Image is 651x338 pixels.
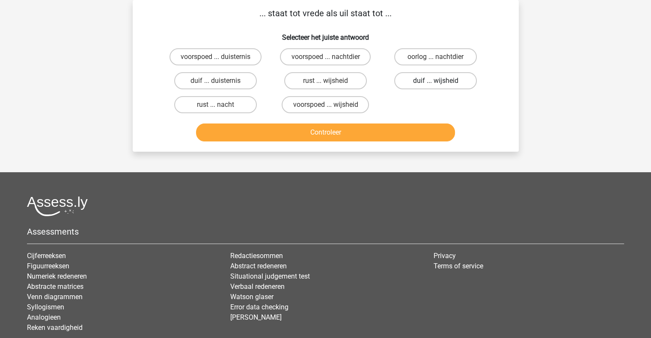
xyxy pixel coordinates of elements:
[284,72,367,89] label: rust ... wijsheid
[230,272,310,280] a: Situational judgement test
[230,252,283,260] a: Redactiesommen
[27,293,83,301] a: Venn diagrammen
[27,313,61,321] a: Analogieen
[27,303,64,311] a: Syllogismen
[27,282,83,291] a: Abstracte matrices
[394,48,477,65] label: oorlog ... nachtdier
[230,293,273,301] a: Watson glaser
[230,303,288,311] a: Error data checking
[27,262,69,270] a: Figuurreeksen
[27,252,66,260] a: Cijferreeksen
[230,262,287,270] a: Abstract redeneren
[174,96,257,113] label: rust ... nacht
[146,7,505,20] p: ... staat tot vrede als uil staat tot ...
[230,282,285,291] a: Verbaal redeneren
[174,72,257,89] label: duif ... duisternis
[27,272,87,280] a: Numeriek redeneren
[196,123,455,141] button: Controleer
[434,262,483,270] a: Terms of service
[27,226,624,237] h5: Assessments
[146,26,505,41] h6: Selecteer het juiste antwoord
[282,96,369,113] label: voorspoed ... wijsheid
[394,72,477,89] label: duif ... wijsheid
[169,48,262,65] label: voorspoed ... duisternis
[27,196,88,216] img: Assessly logo
[280,48,371,65] label: voorspoed ... nachtdier
[434,252,456,260] a: Privacy
[27,323,83,332] a: Reken vaardigheid
[230,313,282,321] a: [PERSON_NAME]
